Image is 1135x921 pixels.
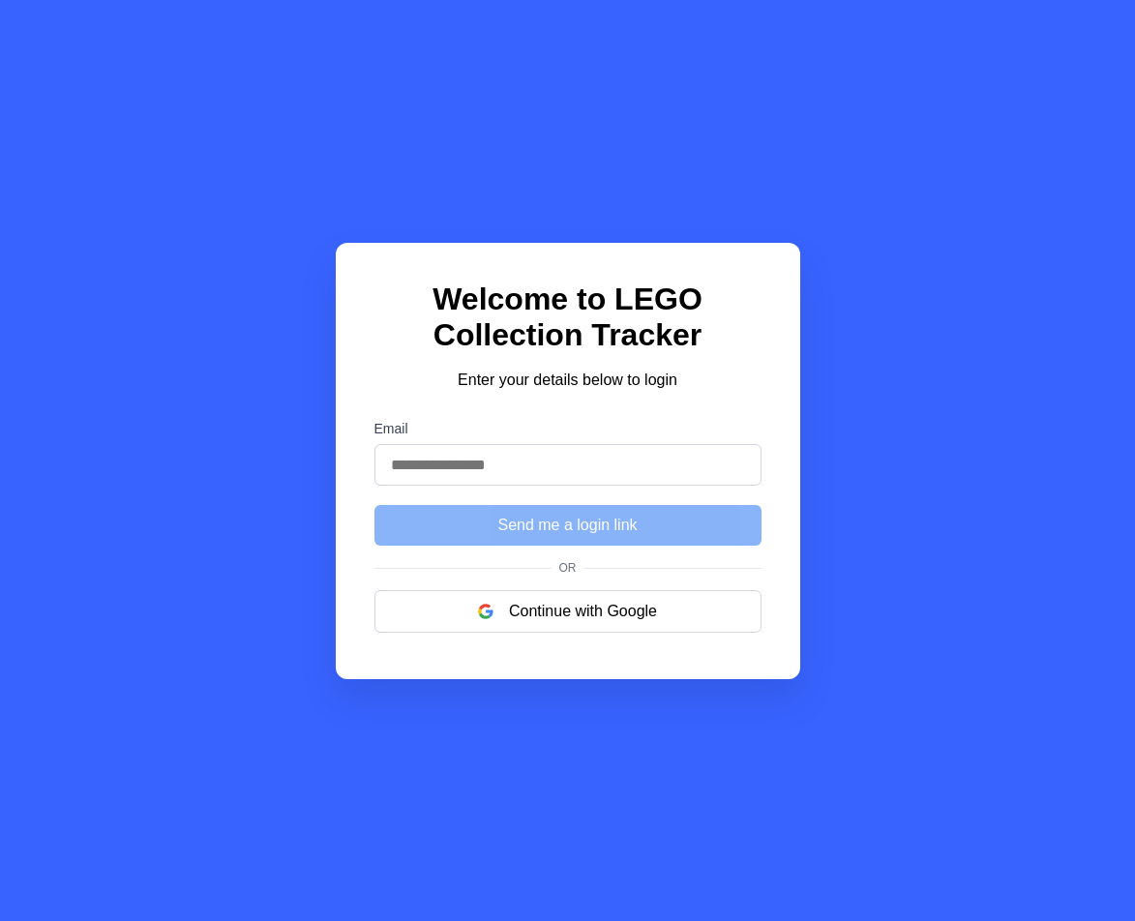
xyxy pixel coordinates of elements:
[552,561,584,575] span: Or
[374,421,762,436] label: Email
[478,604,493,619] img: google logo
[374,590,762,633] button: Continue with Google
[374,369,762,392] p: Enter your details below to login
[374,505,762,546] button: Send me a login link
[374,282,762,353] h1: Welcome to LEGO Collection Tracker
